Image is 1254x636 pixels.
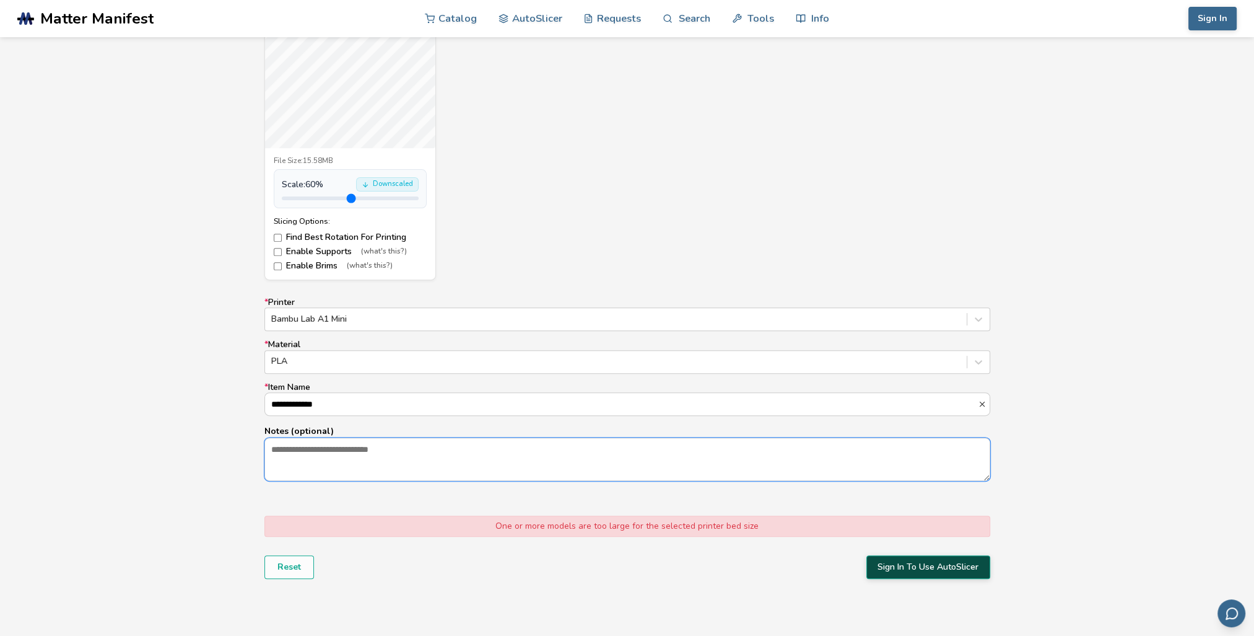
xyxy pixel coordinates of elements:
[866,555,990,579] button: Sign In To Use AutoSlicer
[274,234,282,242] input: Find Best Rotation For Printing
[361,247,407,256] span: (what's this?)
[40,10,154,27] span: Matter Manifest
[264,516,990,537] div: One or more models are too large for the selected printer bed size
[274,232,427,242] label: Find Best Rotation For Printing
[1188,7,1237,30] button: Sign In
[274,217,427,226] div: Slicing Options:
[274,248,282,256] input: Enable Supports(what's this?)
[978,400,990,409] button: *Item Name
[264,425,990,438] p: Notes (optional)
[264,555,314,579] button: Reset
[264,340,990,373] label: Material
[264,382,990,416] label: Item Name
[356,177,419,192] div: Downscaled
[282,180,323,190] span: Scale: 60 %
[274,261,427,271] label: Enable Brims
[274,157,427,166] div: File Size: 15.58MB
[347,262,393,270] span: (what's this?)
[265,393,978,415] input: *Item Name
[274,262,282,270] input: Enable Brims(what's this?)
[274,247,427,257] label: Enable Supports
[264,298,990,331] label: Printer
[1217,599,1245,627] button: Send feedback via email
[265,438,990,480] textarea: Notes (optional)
